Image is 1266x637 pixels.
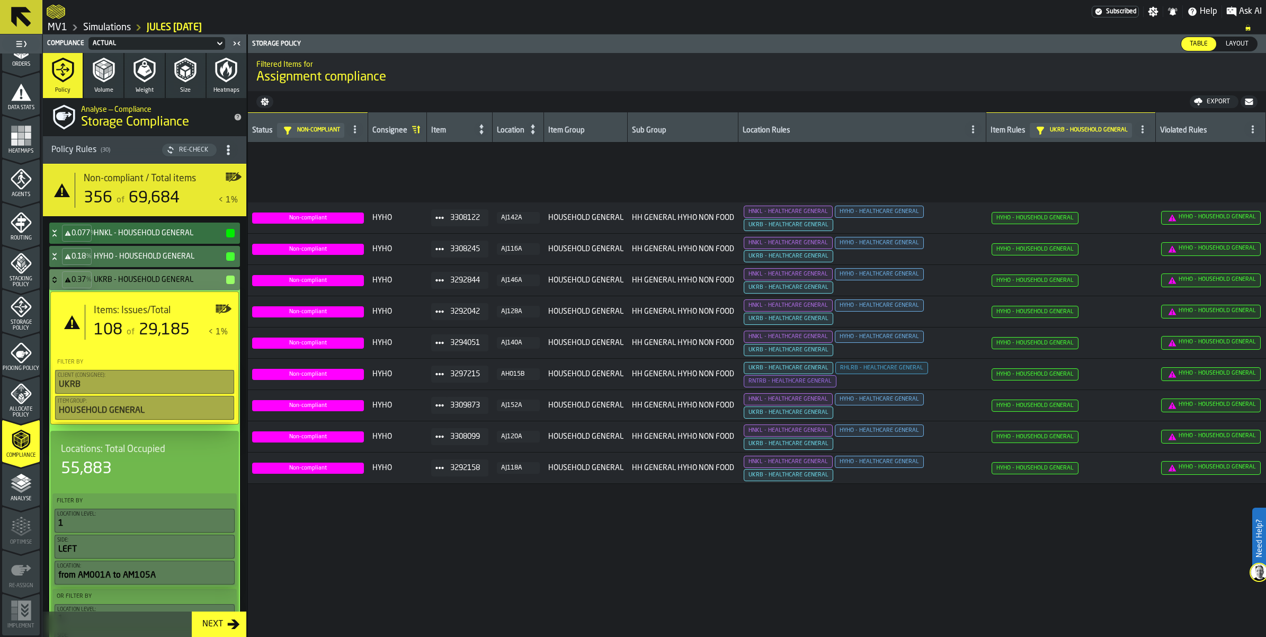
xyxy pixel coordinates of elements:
[1163,6,1182,17] label: button-toggle-Notifications
[743,126,962,137] div: Location Rules
[1161,242,1261,256] span: Assignment Compliance Rule
[57,537,232,543] div: Side:
[497,462,540,474] button: button-AJ118A
[548,464,623,472] span: HOUSEHOLD GENERAL
[744,268,833,280] span: Assignment Compliance Rule
[83,22,131,33] a: link-to-/wh/i/3ccf57d1-1e0c-4a81-a3bb-c2011c5f0d50
[1239,5,1262,18] span: Ask AI
[57,517,232,530] div: 1
[2,105,40,111] span: Data Stats
[1160,126,1242,137] div: Violated Rules
[2,37,40,51] label: button-toggle-Toggle Full Menu
[450,307,480,316] span: 3292042
[1161,273,1261,287] span: Assignment Compliance Rule
[94,252,225,261] h4: HYHO - HOUSEHOLD GENERAL
[548,276,623,285] span: HOUSEHOLD GENERAL
[431,126,473,137] div: Item
[450,464,480,472] span: 3292158
[372,126,407,137] div: Consignee
[450,370,480,378] span: 3297215
[86,276,92,284] span: %
[1161,305,1261,318] span: Assignment Compliance Rule
[835,424,924,437] span: Assignment Compliance Rule
[2,333,40,375] li: menu Picking Policy
[372,464,423,472] span: HYHO
[1181,37,1217,51] label: button-switch-multi-Table
[49,223,236,244] div: HNKL - HOUSEHOLD GENERAL
[57,511,232,517] div: Location level:
[548,126,623,137] div: Item Group
[632,464,734,472] span: HH GENERAL HYHO NON FOOD
[47,40,84,47] span: Compliance
[2,406,40,418] span: Allocate Policy
[497,400,540,411] button: button-AJ152A
[1034,125,1050,136] div: hide filter
[835,268,924,280] span: Assignment Compliance Rule
[2,463,40,506] li: menu Analyse
[548,401,623,410] span: HOUSEHOLD GENERAL
[2,420,40,462] li: menu Compliance
[139,322,190,338] span: 29,185
[835,362,928,374] span: Assignment Compliance Rule
[226,276,235,284] button: button-
[991,126,1026,137] div: Item Rules
[632,276,734,285] span: HH GENERAL HYHO NON FOOD
[835,331,924,343] span: Assignment Compliance Rule
[252,244,364,255] span: Assignment Compliance Status
[2,550,40,592] li: menu Re-assign
[1106,8,1136,15] span: Subscribed
[372,432,423,441] span: HYHO
[226,252,235,261] button: button-
[2,320,40,331] span: Storage Policy
[1161,430,1261,444] span: Assignment Compliance Rule
[744,424,833,437] span: Assignment Compliance Rule
[58,404,231,417] div: HOUSEHOLD GENERAL
[55,357,234,368] label: Filter By
[835,299,924,312] span: Assignment Compliance Rule
[147,22,202,33] a: link-to-/wh/i/3ccf57d1-1e0c-4a81-a3bb-c2011c5f0d50/simulations/95a7a1a9-cb8e-4a40-a045-569dd38c0b6d
[1092,6,1139,17] a: link-to-/wh/i/3ccf57d1-1e0c-4a81-a3bb-c2011c5f0d50/settings/billing
[2,496,40,502] span: Analyse
[281,125,297,136] div: hide filter
[992,306,1078,318] span: Assignment Compliance Rule
[744,237,833,249] span: Assignment Compliance Rule
[256,69,386,86] span: Assignment compliance
[501,308,536,315] div: AJ128A
[1144,6,1163,17] label: button-toggle-Settings
[229,37,244,50] label: button-toggle-Close me
[1185,39,1212,49] span: Table
[51,144,160,156] div: Policy Rules
[501,277,536,284] div: AJ146A
[497,212,540,224] button: button-AJ142A
[252,400,364,411] span: Assignment Compliance Status
[55,561,235,585] div: PolicyFilterItem-Location
[215,296,232,348] label: button-toggle-Show on Map
[47,21,1262,34] nav: Breadcrumb
[55,509,235,533] div: PolicyFilterItem-Location level
[992,337,1078,349] span: Assignment Compliance Rule
[248,34,1266,54] header: Storage Policy
[84,173,196,184] span: Non-compliant / Total items
[632,245,734,253] span: HH GENERAL HYHO NON FOOD
[91,229,96,237] span: %
[744,219,833,231] span: Assignment Compliance Rule
[57,543,232,556] div: LEFT
[2,583,40,589] span: Re-assign
[252,213,364,224] span: Assignment Compliance Status
[55,396,234,420] button: Item Group:HOUSEHOLD GENERAL
[744,393,833,405] span: Assignment Compliance Rule
[180,87,191,94] span: Size
[992,243,1078,255] span: Assignment Compliance Rule
[2,539,40,545] span: Optimise
[632,214,734,222] span: HH GENERAL HYHO NON FOOD
[297,127,340,134] span: Non-compliant
[1161,211,1261,225] span: Assignment Compliance Rule
[213,87,239,94] span: Heatmaps
[1190,95,1238,108] button: button-Export
[86,37,227,50] div: DropdownMenuValue-00b597a1-8cdc-4210-b875-4ffbd33df8ed
[2,246,40,288] li: menu Stacking Policy
[548,432,623,441] span: HOUSEHOLD GENERAL
[55,509,235,533] button: Location level:1
[2,61,40,67] span: Orders
[835,456,924,468] span: Assignment Compliance Rule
